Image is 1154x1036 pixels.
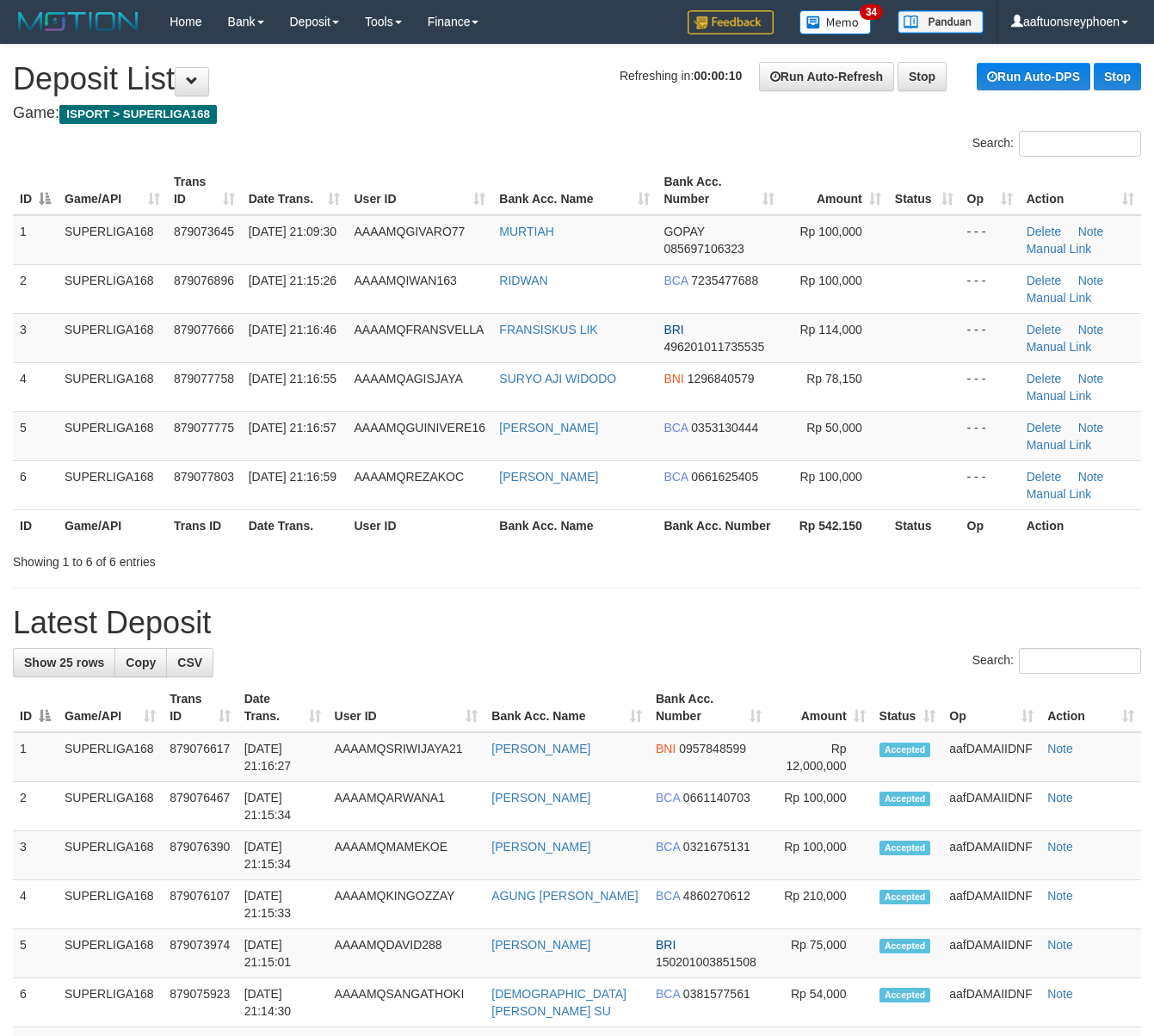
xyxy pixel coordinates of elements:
h1: Deposit List [13,62,1141,96]
th: Rp 542.150 [781,509,888,541]
td: Rp 100,000 [768,831,873,880]
a: Note [1047,889,1073,903]
span: [DATE] 21:16:46 [249,323,336,336]
td: 6 [13,460,58,509]
a: [PERSON_NAME] [491,791,590,805]
span: Copy 0381577561 to clipboard [683,987,750,1001]
th: Game/API: activate to sort column ascending [58,166,167,215]
span: Accepted [879,890,931,904]
a: Note [1078,470,1104,484]
a: Delete [1027,421,1061,435]
span: AAAAMQFRANSVELLA [354,323,484,336]
span: AAAAMQREZAKOC [354,470,464,484]
th: ID: activate to sort column descending [13,683,58,732]
h1: Latest Deposit [13,606,1141,640]
th: Bank Acc. Name [492,509,657,541]
span: Accepted [879,939,931,953]
td: Rp 12,000,000 [768,732,873,782]
img: Button%20Memo.svg [799,10,872,34]
td: 3 [13,313,58,362]
a: [PERSON_NAME] [491,840,590,854]
td: AAAAMQMAMEKOE [328,831,485,880]
td: aafDAMAIIDNF [942,929,1040,978]
td: SUPERLIGA168 [58,215,167,265]
span: 879077666 [174,323,234,336]
td: 879075923 [163,978,237,1027]
span: BNI [663,372,683,385]
a: Note [1047,840,1073,854]
a: Manual Link [1027,487,1092,501]
td: - - - [960,460,1020,509]
td: - - - [960,313,1020,362]
span: Accepted [879,743,931,757]
td: 879073974 [163,929,237,978]
a: Delete [1027,323,1061,336]
a: Stop [898,62,947,91]
a: Delete [1027,225,1061,238]
td: SUPERLIGA168 [58,460,167,509]
td: - - - [960,215,1020,265]
td: Rp 100,000 [768,782,873,831]
span: BCA [663,274,688,287]
span: Show 25 rows [24,656,104,669]
td: 5 [13,411,58,460]
th: Game/API [58,509,167,541]
th: ID: activate to sort column descending [13,166,58,215]
a: Run Auto-Refresh [759,62,894,91]
td: 5 [13,929,58,978]
a: FRANSISKUS LIK [499,323,597,336]
img: panduan.png [898,10,984,34]
span: Copy 150201003851508 to clipboard [656,955,756,969]
strong: 00:00:10 [694,69,742,83]
td: [DATE] 21:14:30 [238,978,328,1027]
td: Rp 75,000 [768,929,873,978]
span: BCA [663,470,688,484]
th: User ID: activate to sort column ascending [328,683,485,732]
td: 1 [13,215,58,265]
td: aafDAMAIIDNF [942,831,1040,880]
th: Date Trans. [242,509,348,541]
span: Copy 085697106323 to clipboard [663,242,744,256]
td: AAAAMQDAVID288 [328,929,485,978]
span: Copy 0661625405 to clipboard [691,470,758,484]
td: SUPERLIGA168 [58,880,163,929]
td: aafDAMAIIDNF [942,880,1040,929]
span: BRI [656,938,676,952]
td: [DATE] 21:15:01 [238,929,328,978]
a: Note [1047,987,1073,1001]
span: 34 [860,4,883,20]
span: [DATE] 21:09:30 [249,225,336,238]
td: 4 [13,880,58,929]
span: CSV [177,656,202,669]
th: User ID [347,509,492,541]
td: 879076617 [163,732,237,782]
td: aafDAMAIIDNF [942,978,1040,1027]
th: Game/API: activate to sort column ascending [58,683,163,732]
span: GOPAY [663,225,704,238]
span: BCA [663,421,688,435]
td: 6 [13,978,58,1027]
th: ID [13,509,58,541]
th: Bank Acc. Number: activate to sort column ascending [649,683,768,732]
td: 1 [13,732,58,782]
a: MURTIAH [499,225,554,238]
a: Note [1078,225,1104,238]
a: [PERSON_NAME] [499,470,598,484]
span: 879076896 [174,274,234,287]
span: [DATE] 21:16:59 [249,470,336,484]
td: 3 [13,831,58,880]
a: [PERSON_NAME] [491,938,590,952]
td: SUPERLIGA168 [58,362,167,411]
img: MOTION_logo.png [13,9,144,34]
th: Bank Acc. Name: activate to sort column ascending [492,166,657,215]
td: - - - [960,264,1020,313]
span: AAAAMQIWAN163 [354,274,456,287]
th: Date Trans.: activate to sort column ascending [238,683,328,732]
th: Op: activate to sort column ascending [960,166,1020,215]
td: aafDAMAIIDNF [942,732,1040,782]
span: Rp 100,000 [799,274,861,287]
span: BNI [656,742,676,755]
span: Copy 1296840579 to clipboard [688,372,755,385]
th: Amount: activate to sort column ascending [768,683,873,732]
td: aafDAMAIIDNF [942,782,1040,831]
